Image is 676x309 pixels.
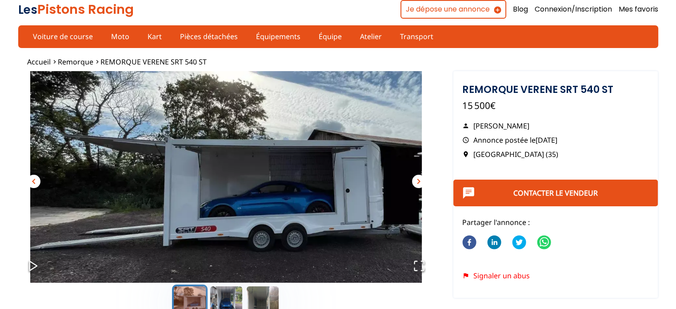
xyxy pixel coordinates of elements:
[512,229,526,256] button: twitter
[535,4,612,14] a: Connexion/Inscription
[404,251,434,282] button: Open Fullscreen
[354,29,388,44] a: Atelier
[462,121,649,131] p: [PERSON_NAME]
[462,99,649,112] p: 15 500€
[487,229,501,256] button: linkedin
[619,4,658,14] a: Mes favoris
[100,57,207,67] a: REMORQUE VERENE SRT 540 ST
[27,57,51,67] a: Accueil
[18,71,434,302] img: image
[462,149,649,159] p: [GEOGRAPHIC_DATA] (35)
[27,175,40,188] button: chevron_left
[105,29,135,44] a: Moto
[462,272,649,280] div: Signaler un abus
[462,84,649,94] h1: REMORQUE VERENE SRT 540 ST
[28,176,39,187] span: chevron_left
[18,0,134,18] a: LesPistons Racing
[462,217,649,227] p: Partager l'annonce :
[513,4,528,14] a: Blog
[412,175,425,188] button: chevron_right
[142,29,168,44] a: Kart
[313,29,348,44] a: Équipe
[58,57,93,67] a: Remorque
[27,29,99,44] a: Voiture de course
[18,2,37,18] span: Les
[18,71,434,282] div: Go to Slide 1
[250,29,306,44] a: Équipements
[413,176,424,187] span: chevron_right
[453,180,658,206] button: Contacter le vendeur
[394,29,439,44] a: Transport
[462,229,476,256] button: facebook
[462,135,649,145] p: Annonce postée le [DATE]
[537,229,551,256] button: whatsapp
[174,29,244,44] a: Pièces détachées
[18,251,48,282] button: Play or Pause Slideshow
